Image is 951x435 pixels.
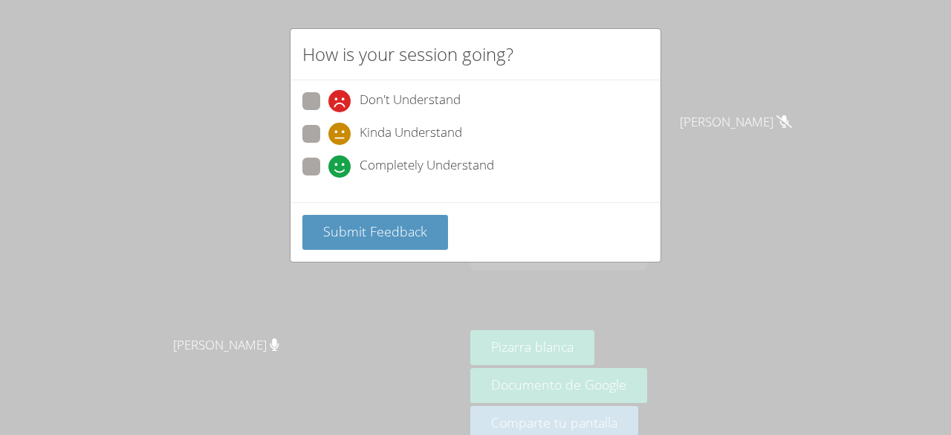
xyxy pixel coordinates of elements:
[302,215,448,250] button: Submit Feedback
[323,222,427,240] span: Submit Feedback
[360,90,461,112] span: Don't Understand
[360,155,494,178] span: Completely Understand
[302,41,513,68] h2: How is your session going?
[360,123,462,145] span: Kinda Understand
